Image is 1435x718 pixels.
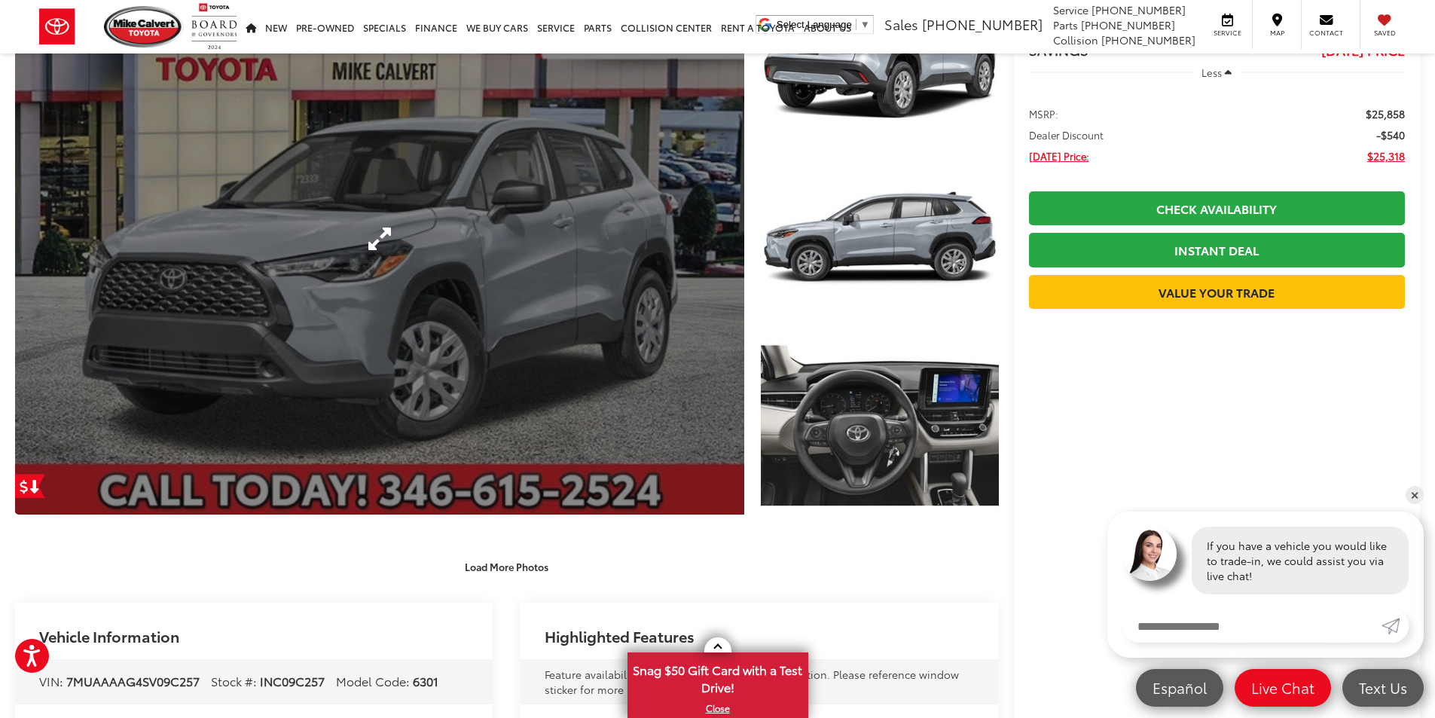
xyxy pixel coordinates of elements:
button: Less [1194,59,1239,86]
span: [PHONE_NUMBER] [1092,2,1186,17]
span: 7MUAAAAG4SV09C257 [66,672,200,689]
a: Live Chat [1235,669,1331,707]
span: Español [1145,678,1214,697]
h2: Highlighted Features [545,628,695,644]
span: Sales [884,14,918,34]
img: 2025 Toyota Corolla Cross L [758,335,1000,517]
span: Model Code: [336,672,410,689]
img: Mike Calvert Toyota [104,6,184,47]
a: Instant Deal [1029,233,1405,267]
span: Feature availability subject to final vehicle configuration. Please reference window sticker for ... [545,667,959,697]
span: [PHONE_NUMBER] [922,14,1043,34]
span: 6301 [413,672,438,689]
a: Check Availability [1029,191,1405,225]
span: Collision [1053,32,1098,47]
button: Load More Photos [454,553,559,579]
span: -$540 [1376,127,1405,142]
a: Value Your Trade [1029,275,1405,309]
a: Text Us [1342,669,1424,707]
span: [PHONE_NUMBER] [1081,17,1175,32]
a: Expand Photo 3 [761,337,999,515]
input: Enter your message [1122,610,1382,643]
span: Contact [1309,28,1343,38]
span: MSRP: [1029,106,1058,121]
span: $25,858 [1366,106,1405,121]
div: If you have a vehicle you would like to trade-in, we could assist you via live chat! [1192,527,1409,594]
a: Expand Photo 2 [761,150,999,328]
span: Saved [1368,28,1401,38]
span: Service [1211,28,1244,38]
a: Submit [1382,610,1409,643]
span: ▼ [860,19,870,30]
span: $25,318 [1367,148,1405,163]
img: 2025 Toyota Corolla Cross L [758,148,1000,330]
a: Español [1136,669,1223,707]
span: Stock #: [211,672,257,689]
span: Map [1260,28,1293,38]
span: Live Chat [1244,678,1322,697]
span: INC09C257 [260,672,325,689]
span: Snag $50 Gift Card with a Test Drive! [629,654,807,700]
h2: Vehicle Information [39,628,179,644]
span: Service [1053,2,1088,17]
span: VIN: [39,672,63,689]
span: Text Us [1351,678,1415,697]
span: [PHONE_NUMBER] [1101,32,1195,47]
span: [DATE] Price: [1029,148,1089,163]
img: Agent profile photo [1122,527,1177,581]
span: Parts [1053,17,1078,32]
span: Less [1201,66,1222,79]
span: Dealer Discount [1029,127,1104,142]
a: Get Price Drop Alert [15,474,45,498]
